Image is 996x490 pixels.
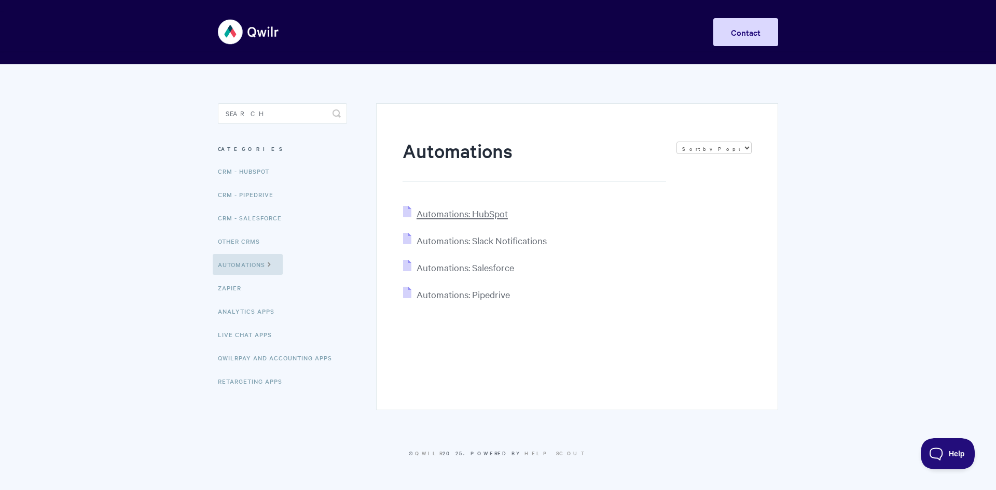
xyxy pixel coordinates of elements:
a: Automations: Pipedrive [403,288,510,300]
a: Analytics Apps [218,301,282,321]
a: Other CRMs [218,231,268,251]
p: © 2025. [218,449,778,458]
a: Help Scout [524,449,587,457]
a: QwilrPay and Accounting Apps [218,347,340,368]
img: Qwilr Help Center [218,12,280,51]
a: Automations: HubSpot [403,207,508,219]
span: Powered by [471,449,587,457]
a: Zapier [218,277,249,298]
span: Automations: Salesforce [417,261,514,273]
a: Qwilr [415,449,442,457]
a: Live Chat Apps [218,324,280,345]
span: Automations: HubSpot [417,207,508,219]
a: Automations [213,254,283,275]
a: CRM - Salesforce [218,207,289,228]
a: Contact [713,18,778,46]
a: Retargeting Apps [218,371,290,391]
h3: Categories [218,139,347,158]
h1: Automations [403,137,666,182]
a: CRM - HubSpot [218,161,277,181]
a: Automations: Salesforce [403,261,514,273]
iframe: Toggle Customer Support [921,438,975,469]
select: Page reloads on selection [676,142,752,154]
span: Automations: Pipedrive [417,288,510,300]
a: Automations: Slack Notifications [403,234,547,246]
input: Search [218,103,347,124]
span: Automations: Slack Notifications [417,234,547,246]
a: CRM - Pipedrive [218,184,281,205]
